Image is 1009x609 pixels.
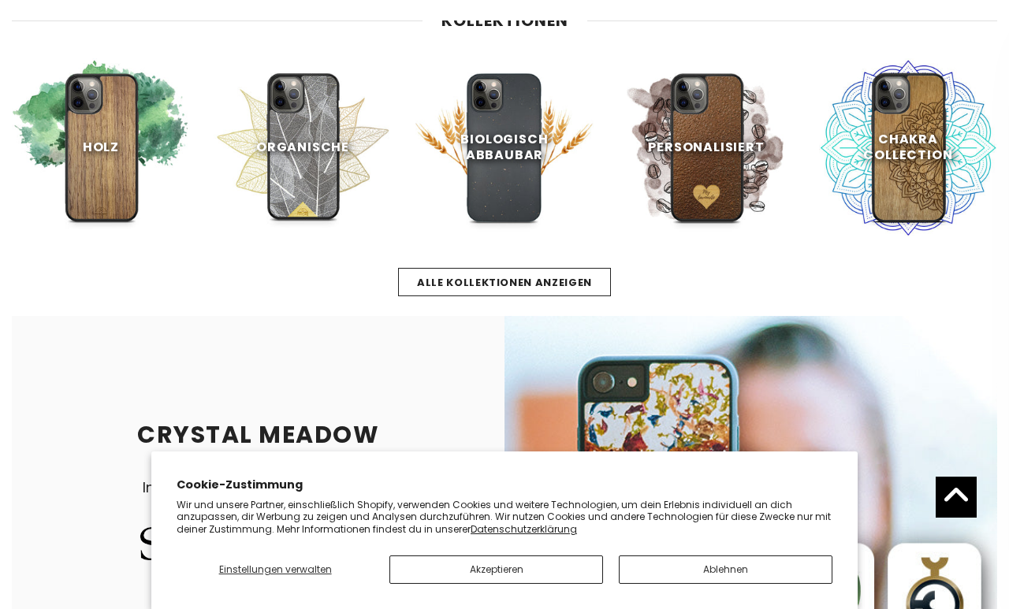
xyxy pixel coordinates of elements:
[619,555,832,584] button: Ablehnen
[137,418,379,451] span: CRYSTAL MEADOW
[140,527,377,559] img: Swarovski Logo
[417,275,592,290] span: Alle Kollektionen anzeigen
[140,477,377,552] span: In colaboration with the greatest crystal makers
[441,9,568,32] span: Kollektionen
[177,477,832,493] h2: Cookie-Zustimmung
[177,555,374,584] button: Einstellungen verwalten
[389,555,603,584] button: Akzeptieren
[398,268,611,296] a: Alle Kollektionen anzeigen
[177,499,832,536] p: Wir und unsere Partner, einschließlich Shopify, verwenden Cookies und weitere Technologien, um de...
[219,563,332,576] span: Einstellungen verwalten
[471,522,577,536] a: Datenschutzerklärung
